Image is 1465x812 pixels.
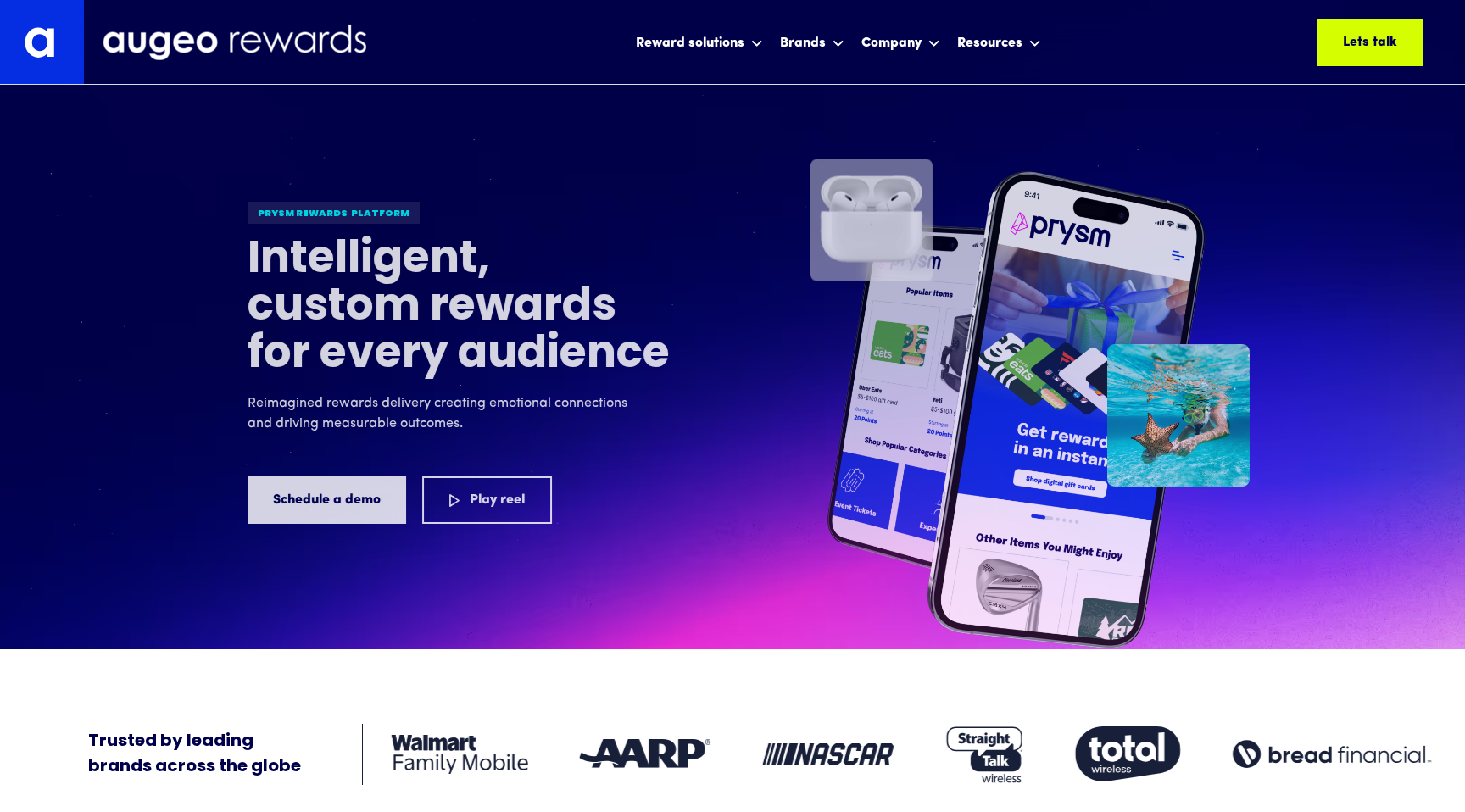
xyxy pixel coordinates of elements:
p: Reimagined rewards delivery creating emotional connections and driving measurable outcomes. [248,393,638,434]
div: Company [861,33,922,53]
div: Company [857,19,944,64]
a: Lets talk [1317,19,1423,66]
div: Brands [780,33,826,53]
h1: Intelligent, custom rewards for every audience [248,237,671,380]
div: Reward solutions [636,33,744,53]
div: Brands [776,19,849,64]
a: Schedule a demo [248,476,406,524]
a: Play reel [422,476,552,524]
img: Client logo: Walmart Family Mobile [391,735,527,774]
div: Reward solutions [632,19,767,64]
div: Resources [957,33,1022,53]
div: Resources [953,19,1045,64]
div: Trusted by leading brands across the globe [88,729,301,780]
div: Prysm Rewards platform [248,202,420,224]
